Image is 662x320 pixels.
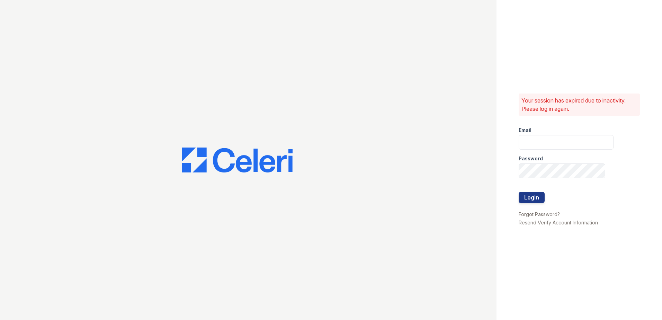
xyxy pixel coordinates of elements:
[182,148,293,172] img: CE_Logo_Blue-a8612792a0a2168367f1c8372b55b34899dd931a85d93a1a3d3e32e68fde9ad4.png
[519,220,598,225] a: Resend Verify Account Information
[519,192,545,203] button: Login
[521,96,637,113] p: Your session has expired due to inactivity. Please log in again.
[519,127,531,134] label: Email
[519,211,560,217] a: Forgot Password?
[519,155,543,162] label: Password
